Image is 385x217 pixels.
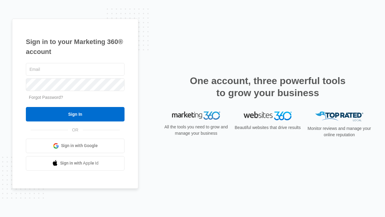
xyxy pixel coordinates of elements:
[234,124,301,131] p: Beautiful websites that drive results
[60,160,99,166] span: Sign in with Apple Id
[26,63,125,76] input: Email
[172,112,220,120] img: Marketing 360
[306,125,373,138] p: Monitor reviews and manage your online reputation
[26,37,125,57] h1: Sign in to your Marketing 360® account
[26,139,125,153] a: Sign in with Google
[315,112,363,121] img: Top Rated Local
[29,95,63,100] a: Forgot Password?
[162,124,230,137] p: All the tools you need to grow and manage your business
[188,75,347,99] h2: One account, three powerful tools to grow your business
[26,156,125,171] a: Sign in with Apple Id
[61,143,98,149] span: Sign in with Google
[26,107,125,121] input: Sign In
[68,127,83,133] span: OR
[244,112,292,120] img: Websites 360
